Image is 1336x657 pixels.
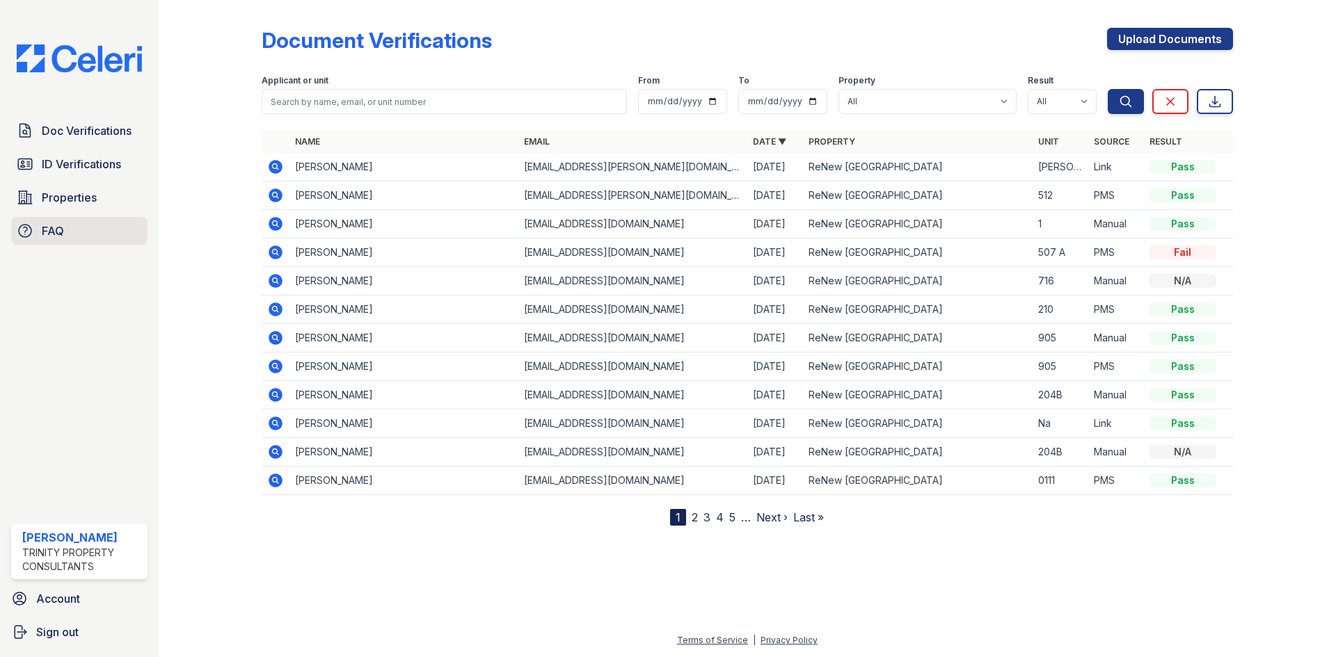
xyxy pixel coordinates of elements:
[747,210,803,238] td: [DATE]
[747,409,803,438] td: [DATE]
[518,324,747,352] td: [EMAIL_ADDRESS][DOMAIN_NAME]
[295,136,320,147] a: Name
[1088,352,1144,381] td: PMS
[262,89,627,114] input: Search by name, email, or unit number
[716,510,724,524] a: 4
[677,635,748,645] a: Terms of Service
[1150,445,1216,459] div: N/A
[741,509,751,526] span: …
[1088,409,1144,438] td: Link
[11,217,148,245] a: FAQ
[1088,438,1144,467] td: Manual
[747,438,803,467] td: [DATE]
[289,267,518,295] td: [PERSON_NAME]
[803,381,1032,409] td: ReNew [GEOGRAPHIC_DATA]
[42,189,97,206] span: Properties
[518,210,747,238] td: [EMAIL_ADDRESS][DOMAIN_NAME]
[1088,153,1144,181] td: Link
[518,295,747,324] td: [EMAIL_ADDRESS][DOMAIN_NAME]
[42,156,121,172] span: ID Verifications
[747,238,803,267] td: [DATE]
[1088,295,1144,324] td: PMS
[289,381,518,409] td: [PERSON_NAME]
[289,409,518,438] td: [PERSON_NAME]
[518,352,747,381] td: [EMAIL_ADDRESS][DOMAIN_NAME]
[1038,136,1059,147] a: Unit
[1088,381,1144,409] td: Manual
[753,635,756,645] div: |
[803,409,1032,438] td: ReNew [GEOGRAPHIC_DATA]
[289,438,518,467] td: [PERSON_NAME]
[11,150,148,178] a: ID Verifications
[753,136,786,147] a: Date ▼
[761,635,818,645] a: Privacy Policy
[1150,359,1216,373] div: Pass
[518,381,747,409] td: [EMAIL_ADDRESS][DOMAIN_NAME]
[518,267,747,295] td: [EMAIL_ADDRESS][DOMAIN_NAME]
[747,295,803,324] td: [DATE]
[1088,267,1144,295] td: Manual
[638,75,660,86] label: From
[1033,181,1088,210] td: 512
[1150,302,1216,316] div: Pass
[803,153,1032,181] td: ReNew [GEOGRAPHIC_DATA]
[803,352,1032,381] td: ReNew [GEOGRAPHIC_DATA]
[11,184,148,211] a: Properties
[1033,324,1088,352] td: 905
[1107,28,1233,50] a: Upload Documents
[803,181,1032,210] td: ReNew [GEOGRAPHIC_DATA]
[518,153,747,181] td: [EMAIL_ADDRESS][PERSON_NAME][DOMAIN_NAME]
[42,222,64,239] span: FAQ
[1150,388,1216,402] div: Pass
[1088,181,1144,210] td: PMS
[692,510,698,524] a: 2
[289,238,518,267] td: [PERSON_NAME]
[756,510,788,524] a: Next ›
[1150,416,1216,430] div: Pass
[1033,210,1088,238] td: 1
[747,181,803,210] td: [DATE]
[1033,238,1088,267] td: 507 A
[738,75,749,86] label: To
[1033,295,1088,324] td: 210
[518,409,747,438] td: [EMAIL_ADDRESS][DOMAIN_NAME]
[289,324,518,352] td: [PERSON_NAME]
[747,381,803,409] td: [DATE]
[1033,381,1088,409] td: 204B
[524,136,550,147] a: Email
[1150,473,1216,487] div: Pass
[803,324,1032,352] td: ReNew [GEOGRAPHIC_DATA]
[838,75,875,86] label: Property
[1088,238,1144,267] td: PMS
[22,529,142,546] div: [PERSON_NAME]
[36,624,79,640] span: Sign out
[747,153,803,181] td: [DATE]
[262,28,492,53] div: Document Verifications
[747,467,803,495] td: [DATE]
[1033,467,1088,495] td: 0111
[803,467,1032,495] td: ReNew [GEOGRAPHIC_DATA]
[1150,160,1216,174] div: Pass
[262,75,328,86] label: Applicant or unit
[289,295,518,324] td: [PERSON_NAME]
[289,352,518,381] td: [PERSON_NAME]
[289,153,518,181] td: [PERSON_NAME]
[1150,188,1216,202] div: Pass
[518,238,747,267] td: [EMAIL_ADDRESS][DOMAIN_NAME]
[747,352,803,381] td: [DATE]
[6,618,153,646] a: Sign out
[1094,136,1129,147] a: Source
[1033,409,1088,438] td: Na
[518,467,747,495] td: [EMAIL_ADDRESS][DOMAIN_NAME]
[803,267,1032,295] td: ReNew [GEOGRAPHIC_DATA]
[670,509,686,526] div: 1
[1028,75,1053,86] label: Result
[1033,267,1088,295] td: 716
[809,136,855,147] a: Property
[1033,352,1088,381] td: 905
[6,44,153,72] img: CE_Logo_Blue-a8612792a0a2168367f1c8372b55b34899dd931a85d93a1a3d3e32e68fde9ad4.png
[1150,245,1216,259] div: Fail
[803,438,1032,467] td: ReNew [GEOGRAPHIC_DATA]
[1088,467,1144,495] td: PMS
